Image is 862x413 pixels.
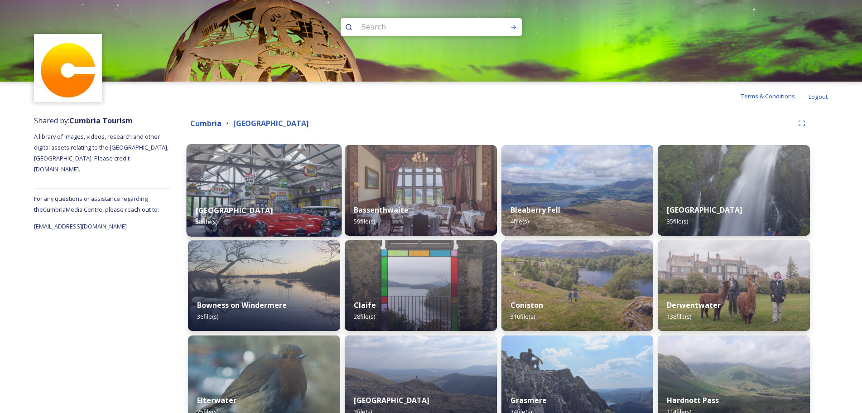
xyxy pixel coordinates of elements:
[34,222,127,230] span: [EMAIL_ADDRESS][DOMAIN_NAME]
[197,300,287,310] strong: Bowness on Windermere
[354,217,375,225] span: 59 file(s)
[510,205,560,215] strong: Bleaberry Fell
[667,312,691,321] span: 138 file(s)
[233,118,309,128] strong: [GEOGRAPHIC_DATA]
[667,217,688,225] span: 35 file(s)
[34,194,159,214] span: For any questions or assistance regarding the Cumbria Media Centre, please reach out to:
[188,240,340,331] img: IMG_1346.JPG
[667,395,719,405] strong: Hardnott Pass
[69,116,133,126] strong: Cumbria Tourism
[510,312,535,321] span: 310 file(s)
[740,92,795,100] span: Terms & Conditions
[34,116,133,126] span: Shared by:
[667,205,742,215] strong: [GEOGRAPHIC_DATA]
[196,205,273,215] strong: [GEOGRAPHIC_DATA]
[196,218,217,226] span: 58 file(s)
[740,91,809,102] a: Terms & Conditions
[197,395,236,405] strong: Elterwater
[510,217,529,225] span: 4 file(s)
[658,145,810,236] img: D2EV1469.jpg
[510,395,547,405] strong: Grasmere
[357,17,481,37] input: Search
[190,118,222,128] strong: Cumbria
[354,395,429,405] strong: [GEOGRAPHIC_DATA]
[354,300,376,310] strong: Claife
[501,145,654,236] img: IMG_0598.JPG
[345,240,497,331] img: Claife-Viewing-Station-10.jpg
[354,312,375,321] span: 28 file(s)
[510,300,543,310] strong: Coniston
[197,312,218,321] span: 36 file(s)
[667,300,721,310] strong: Derwentwater
[809,92,828,101] span: Logout
[34,132,170,173] span: A library of images, videos, research and other digital assets relating to the [GEOGRAPHIC_DATA],...
[354,205,409,215] strong: Bassenthwaite
[345,145,497,236] img: Armathwaite-Hall--12.jpg
[35,35,101,101] img: images.jpg
[658,240,810,331] img: Alpacaly-Ever-After-4671.jpg
[187,144,342,237] img: Lakes%2520Cumbria%2520Tourism268.jpg
[501,240,654,331] img: Coniston-Couple-395-Edit.jpg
